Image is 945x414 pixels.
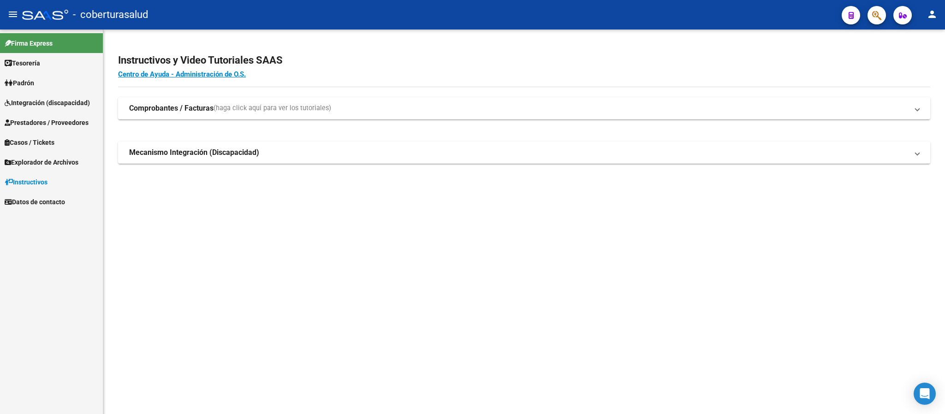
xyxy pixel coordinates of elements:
span: Integración (discapacidad) [5,98,90,108]
span: Datos de contacto [5,197,65,207]
span: Tesorería [5,58,40,68]
span: (haga click aquí para ver los tutoriales) [214,103,331,113]
a: Centro de Ayuda - Administración de O.S. [118,70,246,78]
div: Open Intercom Messenger [914,383,936,405]
span: Explorador de Archivos [5,157,78,167]
span: Padrón [5,78,34,88]
span: Firma Express [5,38,53,48]
span: Instructivos [5,177,48,187]
mat-icon: menu [7,9,18,20]
span: Casos / Tickets [5,137,54,148]
span: Prestadores / Proveedores [5,118,89,128]
span: - coberturasalud [73,5,148,25]
mat-icon: person [927,9,938,20]
mat-expansion-panel-header: Comprobantes / Facturas(haga click aquí para ver los tutoriales) [118,97,930,119]
mat-expansion-panel-header: Mecanismo Integración (Discapacidad) [118,142,930,164]
h2: Instructivos y Video Tutoriales SAAS [118,52,930,69]
strong: Mecanismo Integración (Discapacidad) [129,148,259,158]
strong: Comprobantes / Facturas [129,103,214,113]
